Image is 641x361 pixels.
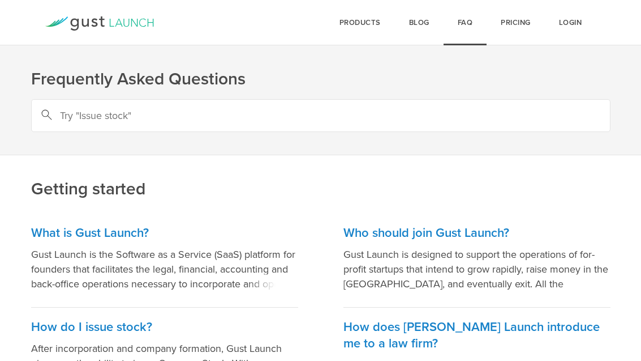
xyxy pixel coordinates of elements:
[343,247,610,291] p: Gust Launch is designed to support the operations of for-profit startups that intend to grow rapi...
[31,99,610,132] input: Try "Issue stock"
[343,225,610,241] h3: Who should join Gust Launch?
[31,247,298,291] p: Gust Launch is the Software as a Service (SaaS) platform for founders that facilitates the legal,...
[31,214,298,308] a: What is Gust Launch? Gust Launch is the Software as a Service (SaaS) platform for founders that f...
[31,101,610,201] h2: Getting started
[31,225,298,241] h3: What is Gust Launch?
[31,319,298,335] h3: How do I issue stock?
[343,319,610,352] h3: How does [PERSON_NAME] Launch introduce me to a law firm?
[31,68,610,91] h1: Frequently Asked Questions
[343,214,610,308] a: Who should join Gust Launch? Gust Launch is designed to support the operations of for-profit star...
